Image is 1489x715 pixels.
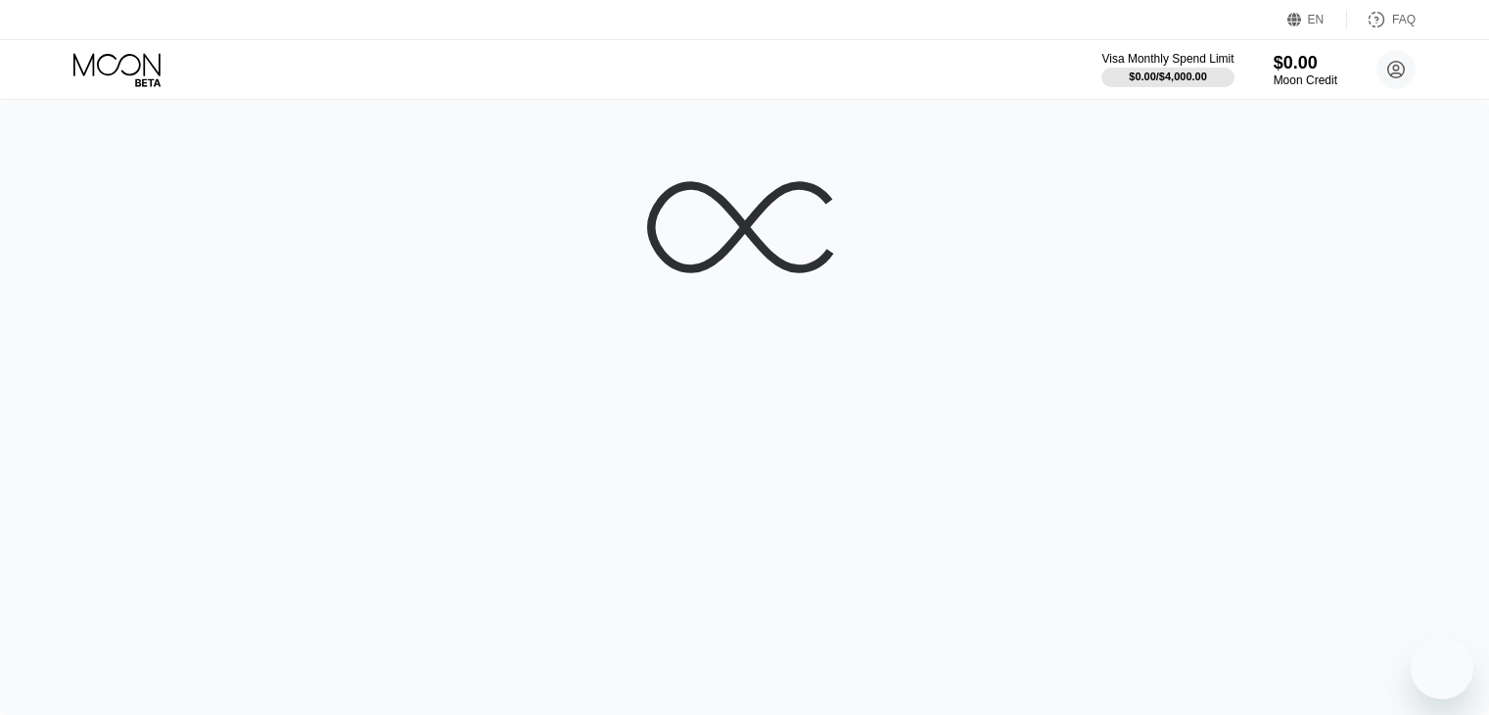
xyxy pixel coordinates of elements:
[1274,73,1337,87] div: Moon Credit
[1101,52,1233,66] div: Visa Monthly Spend Limit
[1274,53,1337,87] div: $0.00Moon Credit
[1274,53,1337,73] div: $0.00
[1129,71,1207,82] div: $0.00 / $4,000.00
[1287,10,1347,29] div: EN
[1308,13,1325,26] div: EN
[1347,10,1416,29] div: FAQ
[1392,13,1416,26] div: FAQ
[1411,637,1473,699] iframe: Button to launch messaging window
[1101,52,1233,87] div: Visa Monthly Spend Limit$0.00/$4,000.00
